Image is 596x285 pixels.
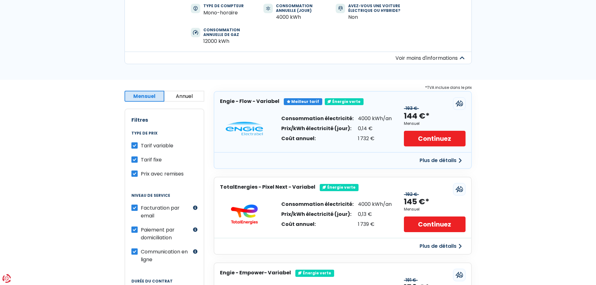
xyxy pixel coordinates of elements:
[404,207,420,211] div: Mensuel
[281,126,354,131] div: Prix/kWh électricité (jour):
[358,136,392,141] div: 1 732 €
[404,197,429,207] div: 145 €*
[220,184,315,190] h3: TotalEnergies - Pixel Next - Variabel
[193,30,198,35] img: svg+xml;base64,PHN2ZyB3aWR0aD0iMTYiIGhlaWdodD0iMTQiIHZpZXdCb3g9IjAgMCAxNiAxNCIgZmlsbD0ibm9uZSIgeG...
[404,216,465,232] a: Continuez
[141,156,162,163] span: Tarif fixe
[358,212,392,217] div: 0,13 €
[203,28,260,37] div: Consommation annuelle de gaz
[339,6,342,11] img: svg+xml;base64,PHN2ZyB3aWR0aD0iMTQiIGhlaWdodD0iMTgiIHZpZXdCb3g9IjAgMCAxNCAxOCIgZmlsbD0ibm9uZSIgeG...
[164,91,204,102] button: Annuel
[214,84,472,91] div: *TVA incluse dans le prix
[203,10,244,16] div: Mono-horaire
[203,4,244,8] div: Type de compteur
[325,98,364,105] div: Énergie verte
[284,98,322,105] div: Meilleur tarif
[404,111,430,121] div: 144 €*
[404,106,419,111] div: 193 €
[276,4,333,13] div: Consommation annuelle (jour)
[320,184,359,191] div: Énergie verte
[358,126,392,131] div: 0,14 €
[404,192,419,197] div: 192 €
[131,193,197,204] legend: Niveau de service
[193,6,198,11] img: svg+xml;base64,PHN2ZyB3aWR0aD0iMTQiIGhlaWdodD0iMTYiIHZpZXdCb3g9IjAgMCAxNCAxNiIgZmlsbD0ibm9uZSIgeG...
[295,270,334,277] div: Énergie verte
[226,122,263,135] img: Engie
[281,222,354,227] div: Coût annuel:
[416,155,466,166] button: Plus de détails
[404,131,465,146] a: Continuez
[348,4,405,13] div: Avez-vous une voiture électrique ou hybride?
[131,117,197,123] h2: Filtres
[141,226,191,242] label: Paiement par domiciliation
[125,91,165,102] button: Mensuel
[404,277,418,283] div: 191 €
[220,98,279,104] h3: Engie - Flow - Variabel
[404,121,420,126] div: Mensuel
[281,212,354,217] div: Prix/kWh électricité (jour):
[281,136,354,141] div: Coût annuel:
[141,170,184,177] span: Prix avec remises
[281,202,354,207] div: Consommation électricité:
[141,204,191,220] label: Facturation par email
[416,241,466,252] button: Plus de détails
[141,142,173,149] span: Tarif variable
[358,202,392,207] div: 4000 kWh/an
[125,52,472,64] button: Voir moins d'informations
[281,116,354,121] div: Consommation électricité:
[131,131,197,142] legend: Type de prix
[141,248,191,263] label: Communication en ligne
[266,6,270,11] img: icn-consumptionDay.a83439f.svg
[276,14,333,20] div: 4000 kWh
[226,204,263,224] img: TotalEnergies
[348,14,405,20] div: Non
[203,38,260,44] div: 12000 kWh
[358,222,392,227] div: 1 739 €
[220,270,291,276] h3: Engie - Empower- Variabel
[358,116,392,121] div: 4000 kWh/an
